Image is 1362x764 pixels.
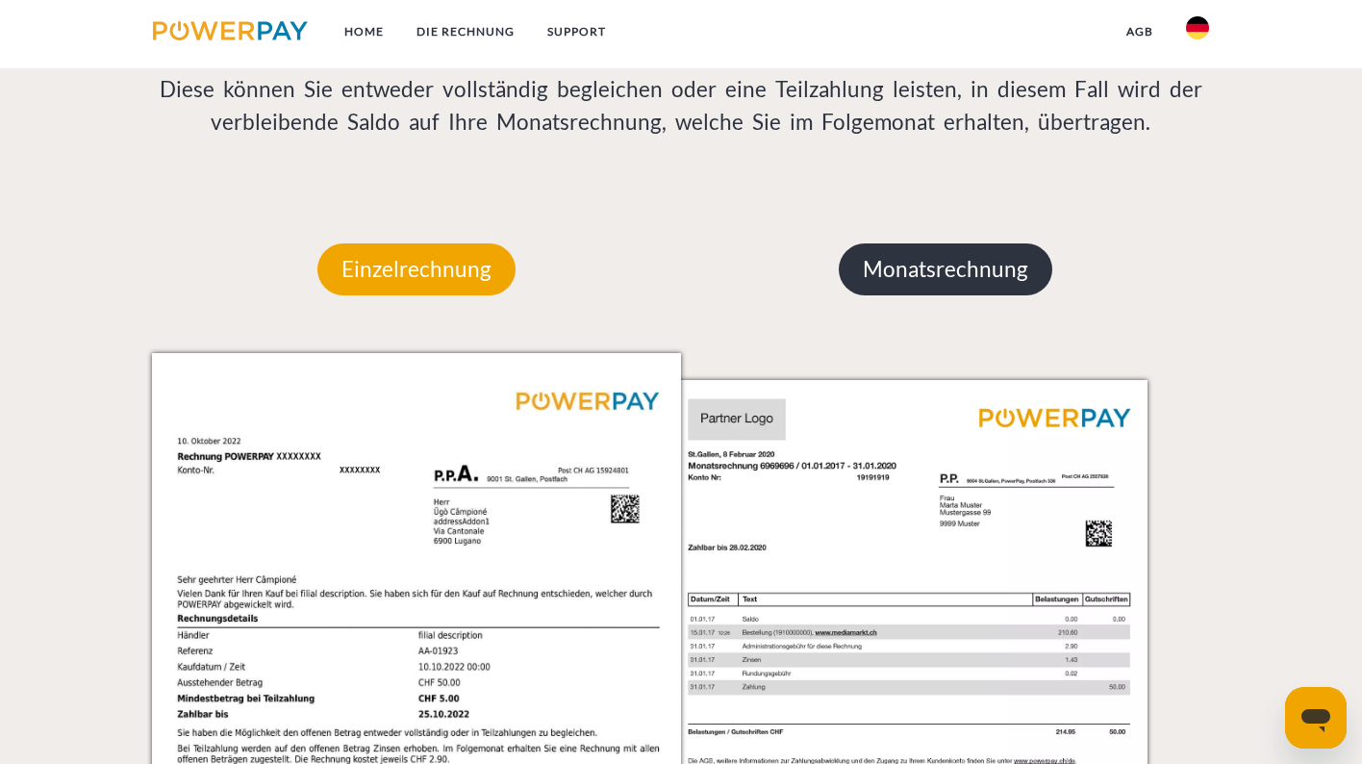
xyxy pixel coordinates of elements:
img: logo-powerpay.svg [153,21,308,40]
a: agb [1110,14,1170,49]
p: Diese können Sie entweder vollständig begleichen oder eine Teilzahlung leisten, in diesem Fall wi... [152,73,1211,139]
a: SUPPORT [531,14,622,49]
p: Einzelrechnung [317,243,516,295]
img: de [1186,16,1209,39]
iframe: Schaltfläche zum Öffnen des Messaging-Fensters [1285,687,1347,749]
a: DIE RECHNUNG [400,14,531,49]
p: Monatsrechnung [839,243,1052,295]
a: Home [328,14,400,49]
